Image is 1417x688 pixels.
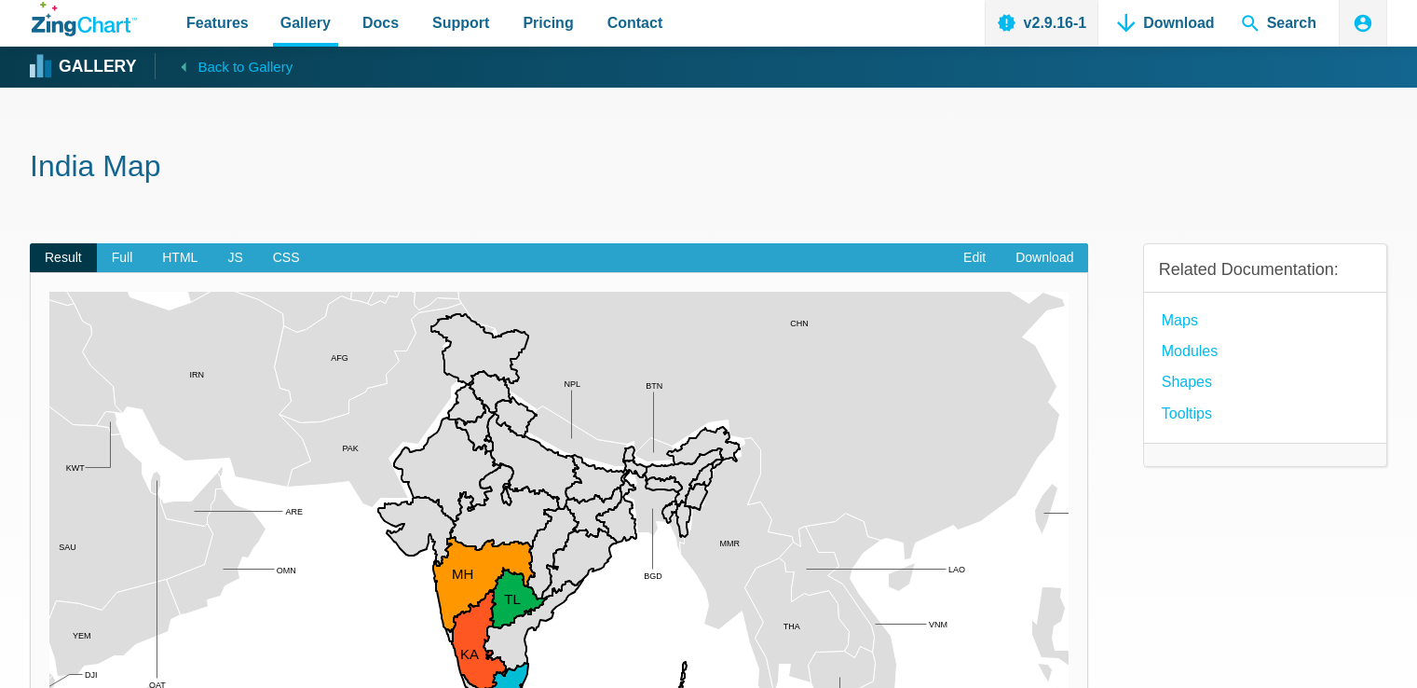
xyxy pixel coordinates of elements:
[1162,308,1198,333] a: Maps
[280,10,331,35] span: Gallery
[432,10,489,35] span: Support
[97,243,148,273] span: Full
[32,53,136,81] a: Gallery
[523,10,573,35] span: Pricing
[147,243,212,273] span: HTML
[155,53,293,79] a: Back to Gallery
[607,10,663,35] span: Contact
[362,10,399,35] span: Docs
[1162,369,1212,394] a: Shapes
[30,243,97,273] span: Result
[186,10,249,35] span: Features
[1001,243,1088,273] a: Download
[948,243,1001,273] a: Edit
[198,55,293,79] span: Back to Gallery
[1159,259,1371,281] h3: Related Documentation:
[59,59,136,76] strong: Gallery
[212,243,257,273] span: JS
[258,243,315,273] span: CSS
[1162,401,1212,426] a: Tooltips
[32,2,137,36] a: ZingChart Logo. Click to return to the homepage
[1162,338,1218,364] a: modules
[30,147,1387,189] h1: India Map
